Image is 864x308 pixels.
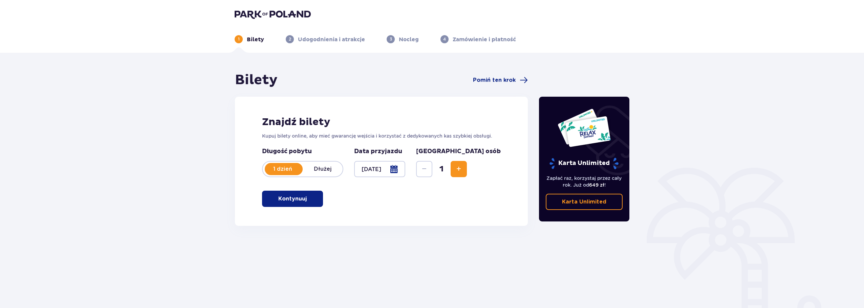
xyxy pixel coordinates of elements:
p: 4 [443,36,446,42]
span: Pomiń ten krok [473,76,516,84]
p: 2 [289,36,291,42]
p: Zamówienie i płatność [453,36,516,43]
p: Data przyjazdu [354,147,402,156]
p: Bilety [247,36,264,43]
p: Udogodnienia i atrakcje [298,36,365,43]
button: Kontynuuj [262,191,323,207]
p: 1 [238,36,240,42]
p: 1 dzień [263,165,303,173]
p: Długość pobytu [262,147,343,156]
p: Nocleg [399,36,419,43]
button: Increase [451,161,467,177]
span: 649 zł [589,182,604,188]
p: 3 [390,36,392,42]
p: Karta Unlimited [562,198,606,206]
img: Park of Poland logo [235,9,311,19]
span: 1 [434,164,449,174]
p: Karta Unlimited [549,158,619,169]
p: Zapłać raz, korzystaj przez cały rok. Już od ! [546,175,623,188]
a: Karta Unlimited [546,194,623,210]
p: Kontynuuj [278,195,307,203]
h2: Znajdź bilety [262,116,501,128]
a: Pomiń ten krok [473,76,528,84]
h1: Bilety [235,72,278,89]
p: Kupuj bilety online, aby mieć gwarancję wejścia i korzystać z dedykowanych kas szybkiej obsługi. [262,133,501,139]
p: Dłużej [303,165,343,173]
button: Decrease [416,161,432,177]
p: [GEOGRAPHIC_DATA] osób [416,147,501,156]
